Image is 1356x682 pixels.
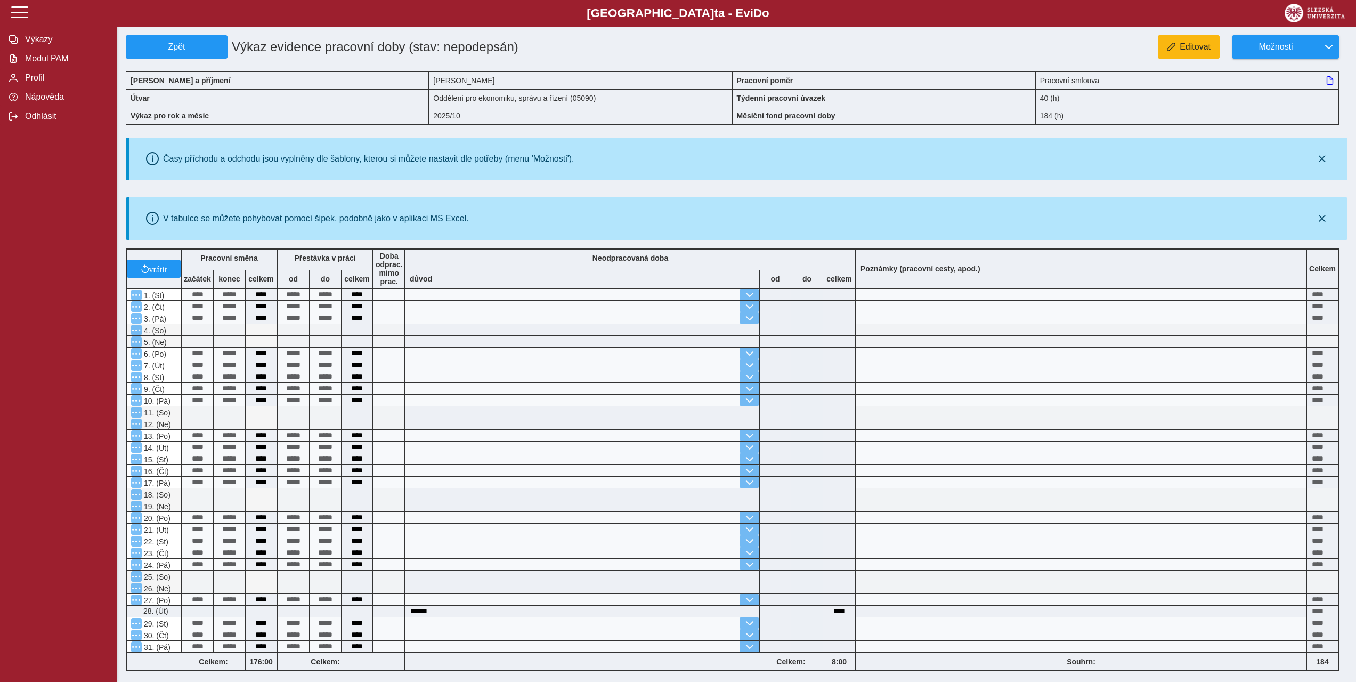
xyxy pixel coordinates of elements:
[142,467,169,476] span: 16. (Čt)
[142,315,166,323] span: 3. (Pá)
[163,154,574,164] div: Časy příchodu a odchodu jsou vyplněny dle šablony, kterou si můžete nastavit dle potřeby (menu 'M...
[131,348,142,359] button: Menu
[142,432,170,440] span: 13. (Po)
[737,76,793,85] b: Pracovní poměr
[142,514,170,523] span: 20. (Po)
[142,584,171,593] span: 26. (Ne)
[142,537,168,546] span: 22. (St)
[759,657,823,666] b: Celkem:
[131,407,142,418] button: Menu
[1309,264,1336,273] b: Celkem
[429,89,732,107] div: Oddělení pro ekonomiku, správu a řízení (05090)
[131,301,142,312] button: Menu
[714,6,718,20] span: t
[142,303,165,311] span: 2. (Čt)
[32,6,1324,20] b: [GEOGRAPHIC_DATA] a - Evi
[142,596,170,605] span: 27. (Po)
[142,362,165,370] span: 7. (Út)
[737,111,835,120] b: Měsíční fond pracovní doby
[126,35,228,59] button: Zpět
[1067,657,1095,666] b: Souhrn:
[1036,107,1339,125] div: 184 (h)
[592,254,668,262] b: Neodpracovaná doba
[429,71,732,89] div: [PERSON_NAME]
[131,477,142,488] button: Menu
[131,512,142,523] button: Menu
[1036,89,1339,107] div: 40 (h)
[376,252,403,286] b: Doba odprac. mimo prac.
[823,275,855,283] b: celkem
[131,325,142,335] button: Menu
[142,338,167,347] span: 5. (Ne)
[142,561,170,569] span: 24. (Pá)
[131,372,142,382] button: Menu
[142,326,166,335] span: 4. (So)
[131,419,142,429] button: Menu
[246,275,277,283] b: celkem
[200,254,257,262] b: Pracovní směna
[737,94,826,102] b: Týdenní pracovní úvazek
[131,111,209,120] b: Výkaz pro rok a měsíc
[131,42,223,52] span: Zpět
[856,264,985,273] b: Poznámky (pracovní cesty, apod.)
[760,275,791,283] b: od
[142,526,169,534] span: 21. (Út)
[131,360,142,371] button: Menu
[142,491,170,499] span: 18. (So)
[131,630,142,640] button: Menu
[163,214,469,223] div: V tabulce se můžete pohybovat pomocí šipek, podobně jako v aplikaci MS Excel.
[131,618,142,629] button: Menu
[142,385,165,394] span: 9. (Čt)
[22,111,108,121] span: Odhlásit
[228,35,635,59] h1: Výkaz evidence pracovní doby (stav: nepodepsán)
[1285,4,1345,22] img: logo_web_su.png
[131,336,142,347] button: Menu
[142,620,168,628] span: 29. (St)
[823,657,855,666] b: 8:00
[142,350,166,358] span: 6. (Po)
[429,107,732,125] div: 2025/10
[1241,42,1310,52] span: Možnosti
[142,631,169,640] span: 30. (Čt)
[142,502,171,511] span: 19. (Ne)
[131,94,150,102] b: Útvar
[762,6,769,20] span: o
[131,76,230,85] b: [PERSON_NAME] a příjmení
[1180,42,1211,52] span: Editovat
[410,275,432,283] b: důvod
[131,559,142,570] button: Menu
[131,489,142,500] button: Menu
[278,657,373,666] b: Celkem:
[22,54,108,63] span: Modul PAM
[214,275,245,283] b: konec
[131,501,142,511] button: Menu
[1158,35,1220,59] button: Editovat
[142,408,170,417] span: 11. (So)
[1232,35,1319,59] button: Možnosti
[182,275,213,283] b: začátek
[142,643,170,652] span: 31. (Pá)
[131,548,142,558] button: Menu
[131,290,142,300] button: Menu
[246,657,277,666] b: 176:00
[131,442,142,453] button: Menu
[22,92,108,102] span: Nápověda
[131,641,142,652] button: Menu
[278,275,309,283] b: od
[131,395,142,406] button: Menu
[142,373,164,382] span: 8. (St)
[182,657,245,666] b: Celkem:
[142,420,171,429] span: 12. (Ne)
[131,454,142,464] button: Menu
[142,549,169,558] span: 23. (Čt)
[22,35,108,44] span: Výkazy
[22,73,108,83] span: Profil
[791,275,823,283] b: do
[131,383,142,394] button: Menu
[142,444,169,452] span: 14. (Út)
[310,275,341,283] b: do
[342,275,372,283] b: celkem
[131,571,142,582] button: Menu
[142,291,164,300] span: 1. (St)
[1036,71,1339,89] div: Pracovní smlouva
